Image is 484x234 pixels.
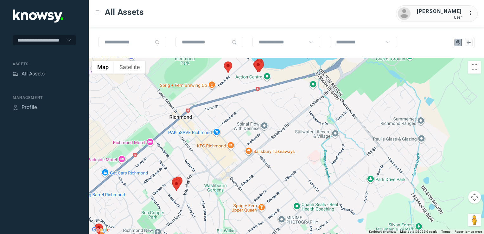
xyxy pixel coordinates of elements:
div: Toggle Menu [95,10,100,14]
button: Map camera controls [468,191,481,204]
div: Profile [13,105,18,110]
button: Keyboard shortcuts [369,230,396,234]
img: avatar.png [398,7,411,20]
a: Terms (opens in new tab) [441,230,451,233]
span: All Assets [105,6,144,18]
div: Assets [13,61,76,67]
img: Application Logo [13,10,63,23]
button: Show street map [92,61,114,74]
div: Management [13,95,76,101]
div: Map [455,40,461,45]
div: List [466,40,472,45]
span: Map data ©2025 Google [400,230,437,233]
div: Profile [22,104,37,111]
div: All Assets [22,70,45,78]
a: Report a map error [455,230,482,233]
tspan: ... [468,11,475,16]
a: Open this area in Google Maps (opens a new window) [90,226,111,234]
div: Assets [13,71,18,77]
button: Toggle fullscreen view [468,61,481,74]
div: : [468,10,476,18]
img: Google [90,226,111,234]
a: AssetsAll Assets [13,70,45,78]
div: Search [232,40,237,45]
div: User [417,15,462,20]
div: : [468,10,476,17]
button: Show satellite imagery [114,61,145,74]
button: Drag Pegman onto the map to open Street View [468,214,481,226]
div: [PERSON_NAME] [417,8,462,15]
div: Search [155,40,160,45]
a: ProfileProfile [13,104,37,111]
